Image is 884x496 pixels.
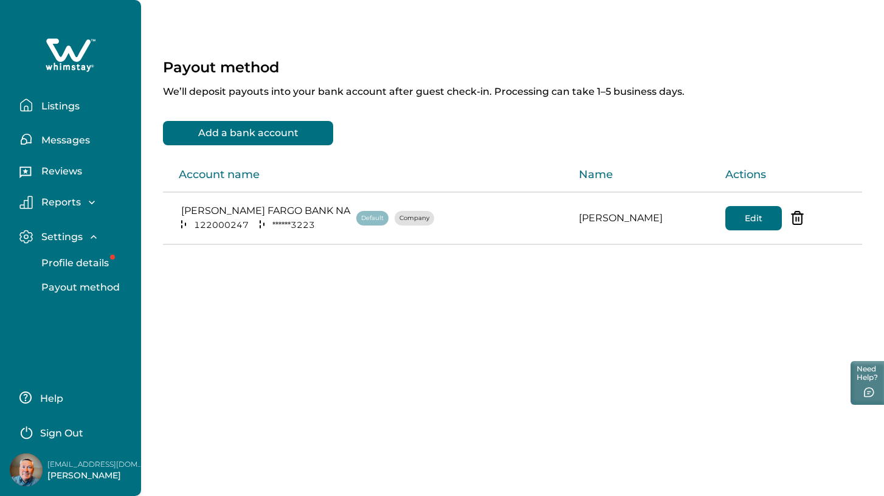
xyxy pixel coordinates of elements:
p: 122000247 [192,219,251,232]
button: Payout method [28,275,140,300]
p: Profile details [38,257,109,269]
p: [EMAIL_ADDRESS][DOMAIN_NAME] [47,458,145,470]
button: Settings [19,230,131,244]
td: [PERSON_NAME] [569,192,716,244]
p: Payout method [163,58,279,76]
p: Sign Out [40,427,83,439]
p: We’ll deposit payouts into your bank account after guest check-in. Processing can take 1–5 busine... [163,76,862,98]
button: Reviews [19,161,131,185]
p: [PERSON_NAME] FARGO BANK NA [179,205,350,217]
p: [PERSON_NAME] [47,470,145,482]
p: Reviews [38,165,82,177]
button: Help [19,385,127,410]
button: Listings [19,93,131,117]
p: Company [399,212,429,224]
button: Messages [19,127,131,151]
img: Whimstay Host [10,453,43,486]
th: Actions [716,157,862,192]
div: Settings [19,251,131,300]
p: Default [361,212,384,224]
button: Edit [725,206,782,230]
button: Add a bank account [163,121,333,145]
th: Account name [163,157,569,192]
button: Sign Out [19,419,127,444]
p: Reports [38,196,81,208]
button: delete-acc [785,206,809,230]
button: Profile details [28,251,140,275]
p: Settings [38,231,83,243]
th: Name [569,157,716,192]
p: Help [36,393,63,405]
p: Messages [38,134,90,146]
p: Payout method [38,281,120,294]
button: Reports [19,196,131,209]
p: Listings [38,100,80,112]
